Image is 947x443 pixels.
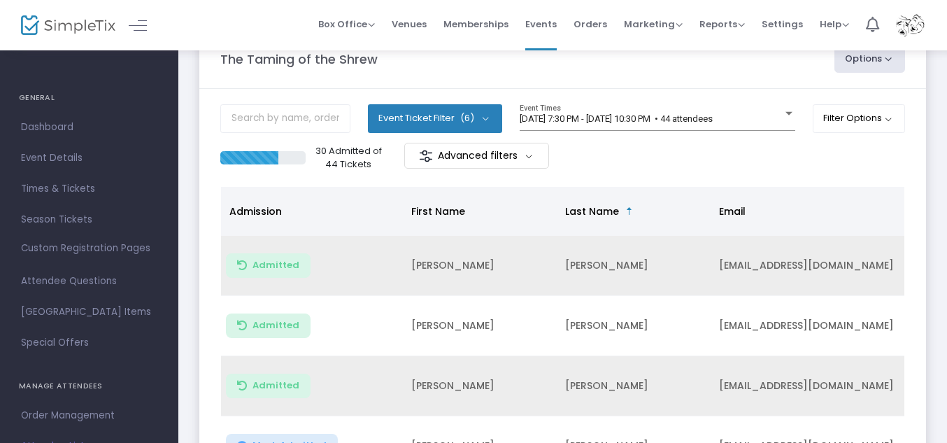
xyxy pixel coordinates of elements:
[411,204,465,218] span: First Name
[711,236,920,296] td: [EMAIL_ADDRESS][DOMAIN_NAME]
[419,149,433,163] img: filter
[557,236,711,296] td: [PERSON_NAME]
[699,17,745,31] span: Reports
[443,6,508,42] span: Memberships
[220,104,350,133] input: Search by name, order number, email, ip address
[813,104,906,132] button: Filter Options
[226,314,311,338] button: Admitted
[21,241,150,255] span: Custom Registration Pages
[820,17,849,31] span: Help
[762,6,803,42] span: Settings
[252,320,299,331] span: Admitted
[311,144,385,171] p: 30 Admitted of 44 Tickets
[229,204,282,218] span: Admission
[525,6,557,42] span: Events
[557,296,711,356] td: [PERSON_NAME]
[21,149,157,167] span: Event Details
[21,211,157,229] span: Season Tickets
[711,356,920,416] td: [EMAIL_ADDRESS][DOMAIN_NAME]
[19,372,159,400] h4: MANAGE ATTENDEES
[21,303,157,321] span: [GEOGRAPHIC_DATA] Items
[318,17,375,31] span: Box Office
[21,407,157,425] span: Order Management
[624,206,635,217] span: Sortable
[557,356,711,416] td: [PERSON_NAME]
[368,104,502,132] button: Event Ticket Filter(6)
[403,296,557,356] td: [PERSON_NAME]
[719,204,746,218] span: Email
[226,374,311,398] button: Admitted
[403,356,557,416] td: [PERSON_NAME]
[226,253,311,278] button: Admitted
[21,334,157,352] span: Special Offers
[460,113,474,124] span: (6)
[565,204,619,218] span: Last Name
[252,260,299,271] span: Admitted
[711,296,920,356] td: [EMAIL_ADDRESS][DOMAIN_NAME]
[574,6,607,42] span: Orders
[21,118,157,136] span: Dashboard
[624,17,683,31] span: Marketing
[520,113,713,124] span: [DATE] 7:30 PM - [DATE] 10:30 PM • 44 attendees
[21,272,157,290] span: Attendee Questions
[252,380,299,391] span: Admitted
[21,180,157,198] span: Times & Tickets
[834,45,906,73] button: Options
[392,6,427,42] span: Venues
[220,50,378,69] m-panel-title: The Taming of the Shrew
[19,84,159,112] h4: GENERAL
[403,236,557,296] td: [PERSON_NAME]
[404,143,549,169] m-button: Advanced filters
